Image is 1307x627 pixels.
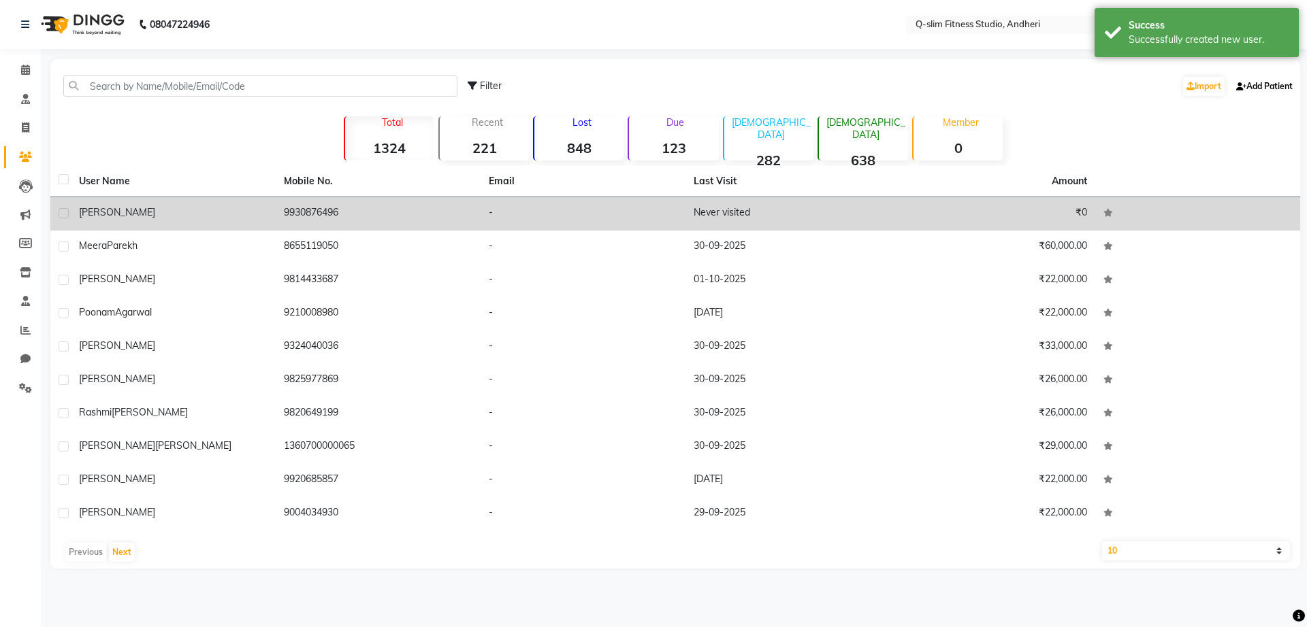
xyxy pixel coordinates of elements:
[890,297,1095,331] td: ₹22,000.00
[109,543,135,562] button: Next
[150,5,210,44] b: 08047224946
[890,264,1095,297] td: ₹22,000.00
[914,139,1003,156] strong: 0
[481,197,685,231] td: -
[685,297,890,331] td: [DATE]
[481,166,685,197] th: Email
[824,116,908,141] p: [DEMOGRAPHIC_DATA]
[112,406,188,418] span: [PERSON_NAME]
[71,166,276,197] th: User Name
[276,397,481,430] td: 9820649199
[79,239,107,252] span: Meera
[276,430,481,464] td: 1360700000065
[79,406,112,418] span: Rashmi
[890,497,1095,530] td: ₹22,000.00
[1129,33,1289,47] div: Successfully created new user.
[481,464,685,497] td: -
[632,116,718,129] p: Due
[481,297,685,331] td: -
[345,139,434,156] strong: 1324
[685,197,890,231] td: Never visited
[685,430,890,464] td: 30-09-2025
[1129,18,1289,33] div: Success
[440,139,529,156] strong: 221
[890,464,1095,497] td: ₹22,000.00
[276,331,481,364] td: 9324040036
[730,116,813,141] p: [DEMOGRAPHIC_DATA]
[79,506,155,518] span: [PERSON_NAME]
[685,464,890,497] td: [DATE]
[685,331,890,364] td: 30-09-2025
[79,439,155,452] span: [PERSON_NAME]
[480,80,502,92] span: Filter
[351,116,434,129] p: Total
[276,297,481,331] td: 9210008980
[890,231,1095,264] td: ₹60,000.00
[890,197,1095,231] td: ₹0
[107,239,138,252] span: Parekh
[540,116,624,129] p: Lost
[481,231,685,264] td: -
[685,166,890,197] th: Last Visit
[685,231,890,264] td: 30-09-2025
[79,339,155,352] span: [PERSON_NAME]
[481,331,685,364] td: -
[276,231,481,264] td: 8655119050
[79,473,155,485] span: [PERSON_NAME]
[481,264,685,297] td: -
[685,497,890,530] td: 29-09-2025
[685,264,890,297] td: 01-10-2025
[1044,166,1095,197] th: Amount
[155,439,231,452] span: [PERSON_NAME]
[79,206,155,218] span: [PERSON_NAME]
[629,139,718,156] strong: 123
[276,197,481,231] td: 9930876496
[79,273,155,285] span: [PERSON_NAME]
[890,397,1095,430] td: ₹26,000.00
[276,497,481,530] td: 9004034930
[534,139,624,156] strong: 848
[445,116,529,129] p: Recent
[685,364,890,397] td: 30-09-2025
[890,331,1095,364] td: ₹33,000.00
[481,397,685,430] td: -
[890,430,1095,464] td: ₹29,000.00
[481,497,685,530] td: -
[481,364,685,397] td: -
[79,306,115,318] span: Poonam
[819,152,908,169] strong: 638
[1183,77,1225,96] a: Import
[276,464,481,497] td: 9920685857
[919,116,1003,129] p: Member
[79,373,155,385] span: [PERSON_NAME]
[276,264,481,297] td: 9814433687
[63,75,457,97] input: Search by Name/Mobile/Email/Code
[1233,77,1296,96] a: Add Patient
[481,430,685,464] td: -
[35,5,128,44] img: logo
[724,152,813,169] strong: 282
[276,364,481,397] td: 9825977869
[890,364,1095,397] td: ₹26,000.00
[276,166,481,197] th: Mobile No.
[115,306,152,318] span: Agarwal
[685,397,890,430] td: 30-09-2025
